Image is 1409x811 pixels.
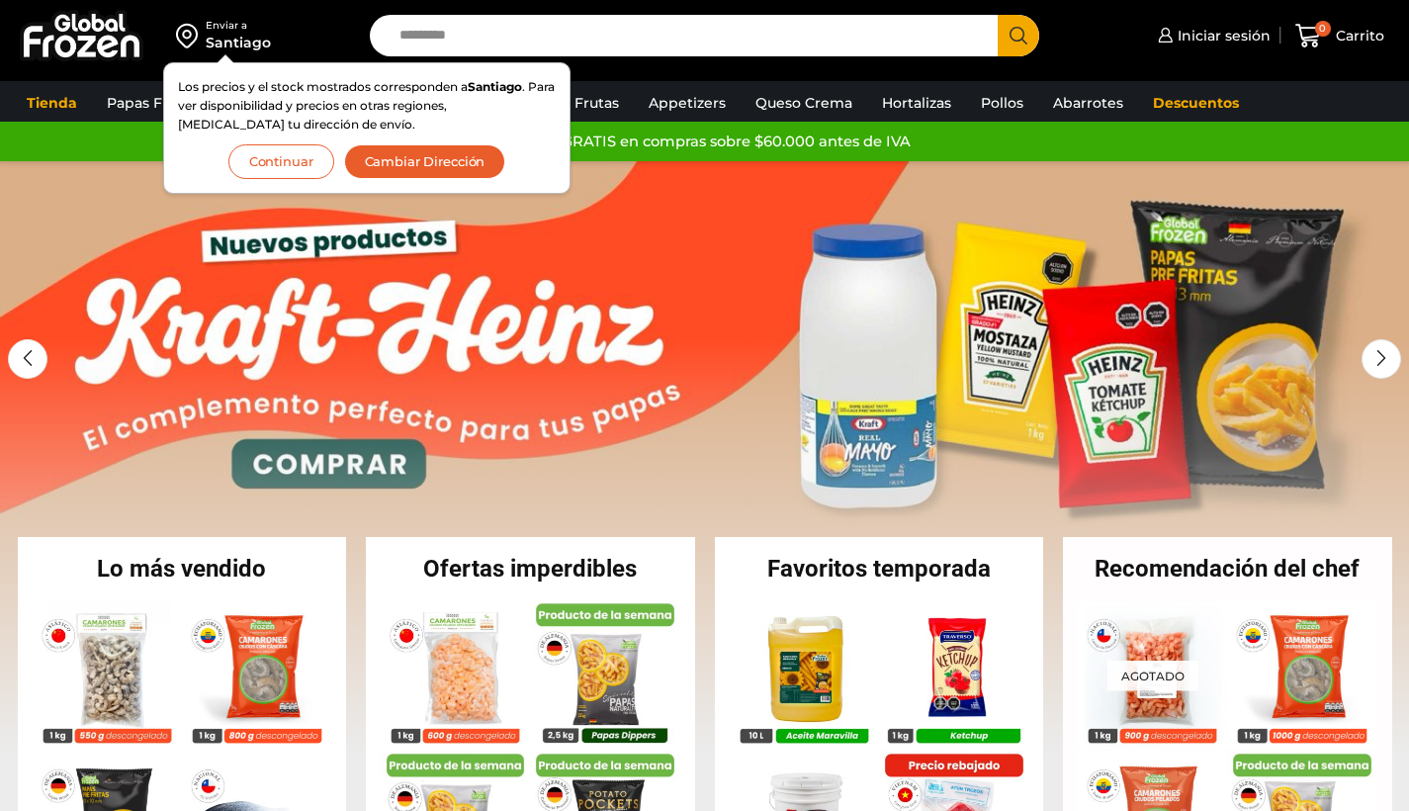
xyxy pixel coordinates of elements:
[17,84,87,122] a: Tienda
[1153,16,1271,55] a: Iniciar sesión
[176,19,206,52] img: address-field-icon.svg
[366,557,695,581] h2: Ofertas imperdibles
[228,144,334,179] button: Continuar
[178,77,556,135] p: Los precios y el stock mostrados corresponden a . Para ver disponibilidad y precios en otras regi...
[1315,21,1331,37] span: 0
[1331,26,1384,45] span: Carrito
[1290,13,1389,59] a: 0 Carrito
[468,79,522,94] strong: Santiago
[971,84,1033,122] a: Pollos
[1173,26,1271,45] span: Iniciar sesión
[1143,84,1249,122] a: Descuentos
[639,84,736,122] a: Appetizers
[206,19,271,33] div: Enviar a
[8,339,47,379] div: Previous slide
[746,84,862,122] a: Queso Crema
[715,557,1044,581] h2: Favoritos temporada
[97,84,203,122] a: Papas Fritas
[1362,339,1401,379] div: Next slide
[344,144,506,179] button: Cambiar Dirección
[1063,557,1392,581] h2: Recomendación del chef
[1107,660,1198,690] p: Agotado
[872,84,961,122] a: Hortalizas
[18,557,347,581] h2: Lo más vendido
[206,33,271,52] div: Santiago
[1043,84,1133,122] a: Abarrotes
[998,15,1039,56] button: Search button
